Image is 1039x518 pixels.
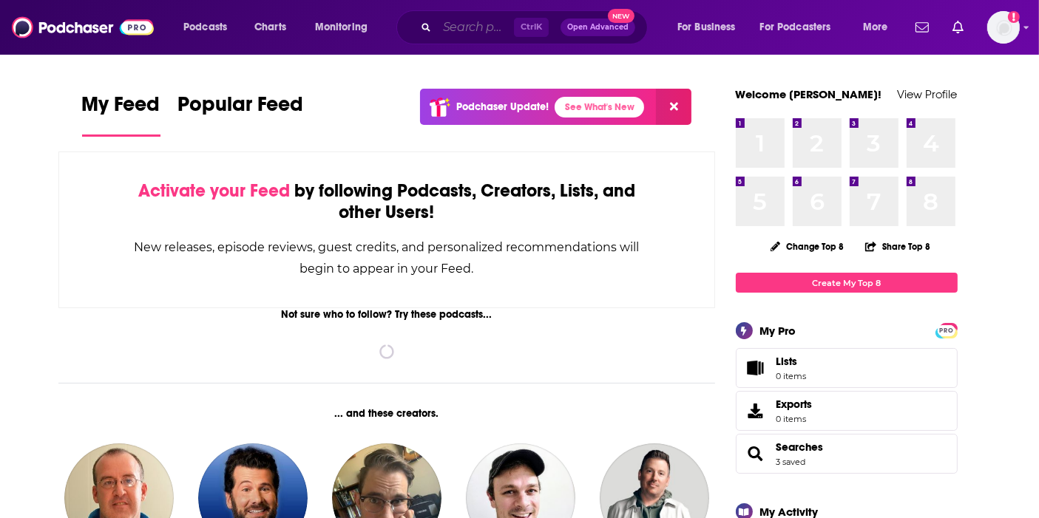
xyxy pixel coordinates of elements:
button: open menu [173,16,246,39]
span: For Podcasters [760,17,831,38]
svg: Add a profile image [1008,11,1020,23]
button: Share Top 8 [864,232,931,261]
img: Podchaser - Follow, Share and Rate Podcasts [12,13,154,41]
button: Show profile menu [987,11,1020,44]
div: ... and these creators. [58,407,716,420]
button: open menu [751,16,853,39]
p: Podchaser Update! [456,100,549,113]
button: open menu [853,16,907,39]
a: Charts [245,16,295,39]
span: Lists [741,358,771,378]
span: Activate your Feed [138,180,290,202]
button: Open AdvancedNew [561,18,635,36]
a: Popular Feed [178,92,304,137]
span: Open Advanced [567,24,629,31]
button: Change Top 8 [762,237,853,256]
a: Show notifications dropdown [910,15,935,40]
div: Not sure who to follow? Try these podcasts... [58,308,716,321]
span: 0 items [776,414,813,424]
span: Monitoring [315,17,368,38]
a: See What's New [555,97,644,117]
a: Lists [736,348,958,388]
a: Searches [776,440,824,454]
a: PRO [938,324,955,335]
input: Search podcasts, credits, & more... [437,16,514,39]
div: Search podcasts, credits, & more... [410,10,662,44]
a: Create My Top 8 [736,273,958,293]
span: 0 items [776,371,807,381]
span: New [608,9,634,23]
a: View Profile [898,87,958,101]
span: Exports [776,398,813,411]
img: User Profile [987,11,1020,44]
a: Exports [736,391,958,431]
a: 3 saved [776,457,806,467]
span: Lists [776,355,807,368]
span: Exports [741,401,771,421]
span: Searches [736,434,958,474]
span: Logged in as nilam.mukherjee [987,11,1020,44]
span: For Business [677,17,736,38]
div: My Pro [760,324,796,338]
button: open menu [305,16,387,39]
div: New releases, episode reviews, guest credits, and personalized recommendations will begin to appe... [133,236,641,279]
a: Welcome [PERSON_NAME]! [736,87,882,101]
span: My Feed [82,92,160,126]
div: by following Podcasts, Creators, Lists, and other Users! [133,180,641,223]
span: Popular Feed [178,92,304,126]
a: Searches [741,443,771,464]
span: More [863,17,888,38]
a: Show notifications dropdown [947,15,969,40]
span: Ctrl K [514,18,549,37]
span: Podcasts [183,17,227,38]
button: open menu [667,16,754,39]
span: Lists [776,355,798,368]
span: Charts [254,17,286,38]
a: My Feed [82,92,160,137]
